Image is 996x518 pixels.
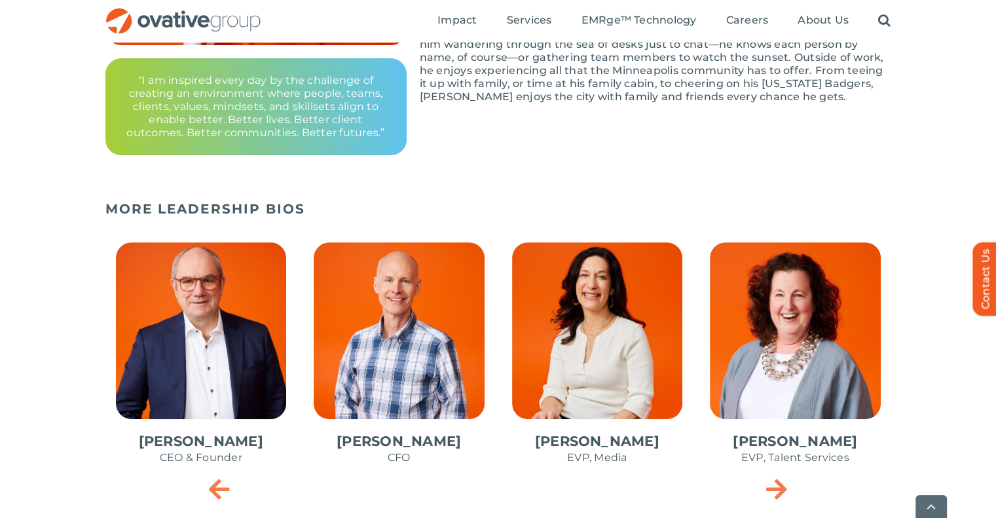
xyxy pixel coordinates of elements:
span: Impact [437,14,477,27]
span: About Us [798,14,849,27]
p: [PERSON_NAME] positive energy is infectious. If you’re ever in the office, you may find him wande... [420,25,891,103]
span: Careers [726,14,769,27]
a: Services [507,14,552,28]
a: Impact [437,14,477,28]
a: Careers [726,14,769,28]
p: “I am inspired every day by the challenge of creating an environment where people, teams, clients... [121,74,391,139]
a: OG_Full_horizontal_RGB [105,7,262,19]
span: EMRge™ Technology [581,14,696,27]
a: Search [878,14,891,28]
a: EMRge™ Technology [581,14,696,28]
h5: MORE LEADERSHIP BIOS [105,201,891,217]
a: About Us [798,14,849,28]
span: Services [507,14,552,27]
